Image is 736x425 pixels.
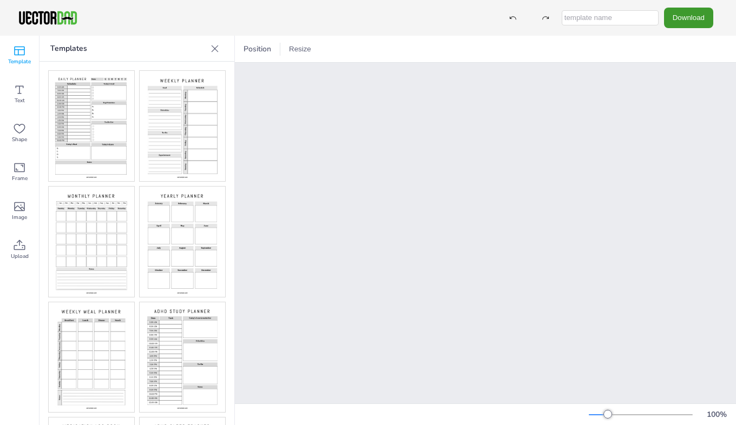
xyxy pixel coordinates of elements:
img: VectorDad-1.png [17,10,78,26]
img: adhd4.jpg [140,187,225,297]
button: Download [664,8,713,28]
span: Frame [12,174,28,183]
img: adhd2.jpg [140,71,225,181]
span: Template [8,57,31,66]
img: adhd5.jpg [49,302,134,413]
div: 100 % [704,409,730,420]
input: template name [562,10,659,25]
p: Templates [50,36,206,62]
img: adhd1.jpg [49,71,134,181]
img: adhd3.jpg [49,187,134,297]
img: adhd6.jpg [140,302,225,413]
span: Image [12,213,27,222]
button: Resize [285,41,316,58]
span: Shape [12,135,27,144]
span: Upload [11,252,29,261]
span: Text [15,96,25,105]
span: Position [241,44,273,54]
